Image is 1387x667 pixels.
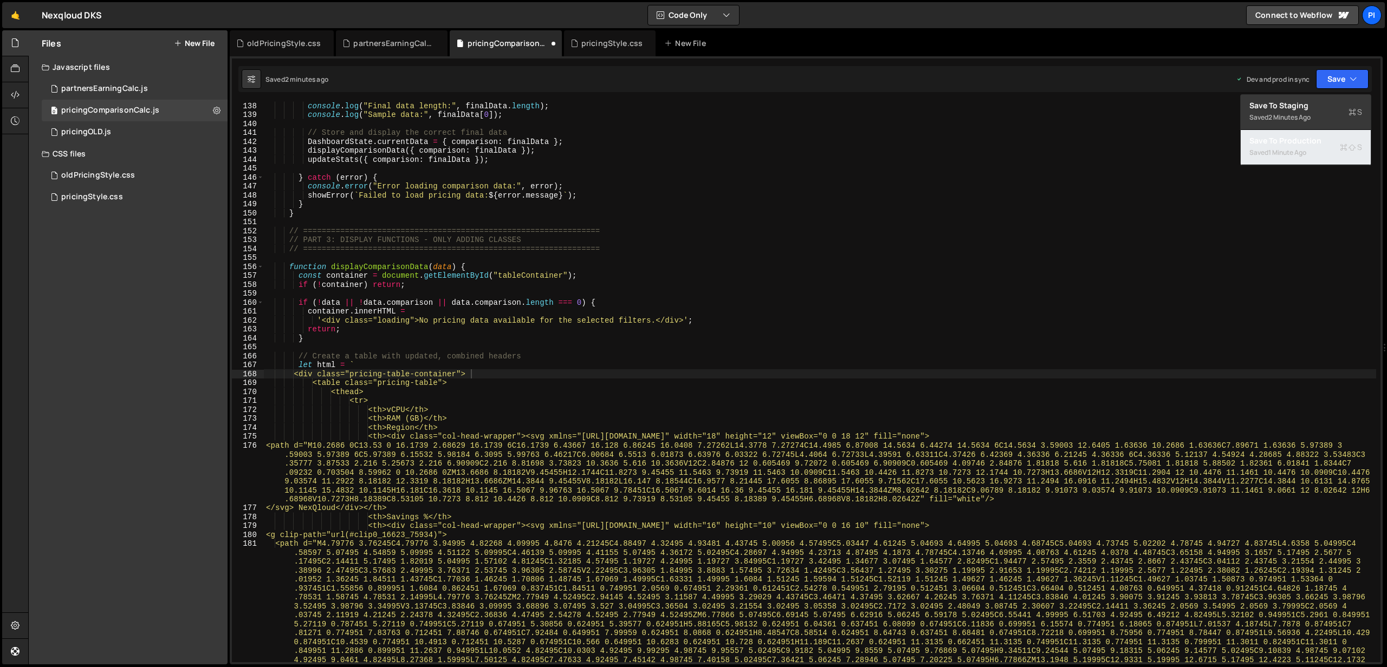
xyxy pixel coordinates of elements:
[29,56,228,78] div: Javascript files
[353,38,435,49] div: partnersEarningCalc.js
[232,236,264,245] div: 153
[42,100,228,121] div: 17183/47471.js
[232,316,264,325] div: 162
[232,531,264,540] div: 180
[232,271,264,280] div: 157
[232,245,264,254] div: 154
[42,37,61,49] h2: Files
[468,38,549,49] div: pricingComparisonCalc.js
[1249,111,1362,124] div: Saved
[232,521,264,531] div: 179
[1236,75,1310,84] div: Dev and prod in sync
[232,370,264,379] div: 168
[232,414,264,423] div: 173
[232,441,264,504] div: 176
[232,352,264,361] div: 166
[29,143,228,165] div: CSS files
[61,84,148,94] div: partnersEarningCalc.js
[232,423,264,433] div: 174
[232,253,264,263] div: 155
[232,155,264,165] div: 144
[232,191,264,200] div: 148
[232,120,264,129] div: 140
[664,38,710,49] div: New File
[1249,146,1362,159] div: Saved
[648,5,739,25] button: Code Only
[61,127,111,137] div: pricingOLD.js
[232,128,264,138] div: 141
[1249,100,1362,111] div: Save to Staging
[232,102,264,111] div: 138
[232,209,264,218] div: 150
[1268,113,1311,122] div: 2 minutes ago
[232,307,264,316] div: 161
[232,378,264,388] div: 169
[232,334,264,343] div: 164
[232,388,264,397] div: 170
[42,186,228,208] div: 17183/47472.css
[232,406,264,415] div: 172
[232,343,264,352] div: 165
[1349,107,1362,117] span: S
[1241,130,1371,165] button: Save to ProductionS Saved1 minute ago
[232,138,264,147] div: 142
[42,121,228,143] div: 17183/47474.js
[232,298,264,308] div: 160
[1246,5,1359,25] a: Connect to Webflow
[61,106,159,115] div: pricingComparisonCalc.js
[232,513,264,522] div: 178
[232,280,264,290] div: 158
[232,289,264,298] div: 159
[581,38,643,49] div: pricingStyle.css
[1241,95,1371,130] button: Save to StagingS Saved2 minutes ago
[1240,94,1371,166] div: Code Only
[42,165,228,186] div: 17183/47505.css
[51,107,57,116] span: 0
[232,146,264,155] div: 143
[61,171,135,180] div: oldPricingStyle.css
[232,396,264,406] div: 171
[1362,5,1382,25] a: Pi
[232,218,264,227] div: 151
[232,325,264,334] div: 163
[1316,69,1369,89] button: Save
[232,173,264,182] div: 146
[232,227,264,236] div: 152
[174,39,215,48] button: New File
[232,164,264,173] div: 145
[61,192,123,202] div: pricingStyle.css
[285,75,328,84] div: 2 minutes ago
[232,110,264,120] div: 139
[42,78,228,100] div: 17183/47469.js
[1340,142,1362,153] span: S
[232,361,264,370] div: 167
[42,9,102,22] div: Nexqloud DKS
[265,75,328,84] div: Saved
[232,503,264,513] div: 177
[1268,148,1306,157] div: 1 minute ago
[2,2,29,28] a: 🤙
[232,263,264,272] div: 156
[1249,135,1362,146] div: Save to Production
[247,38,321,49] div: oldPricingStyle.css
[232,432,264,441] div: 175
[232,200,264,209] div: 149
[232,182,264,191] div: 147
